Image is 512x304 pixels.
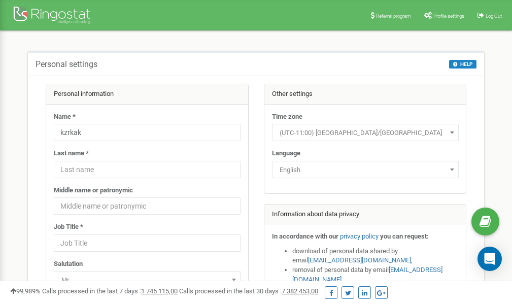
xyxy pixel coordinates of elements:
span: Calls processed in the last 30 days : [179,287,318,295]
label: Job Title * [54,222,83,232]
a: [EMAIL_ADDRESS][DOMAIN_NAME] [308,256,411,264]
label: Time zone [272,112,302,122]
div: Open Intercom Messenger [477,247,502,271]
u: 1 745 115,00 [141,287,178,295]
label: Middle name or patronymic [54,186,133,195]
h5: Personal settings [36,60,97,69]
button: HELP [449,60,476,69]
input: Middle name or patronymic [54,197,241,215]
li: removal of personal data by email , [292,265,459,284]
span: Log Out [486,13,502,19]
u: 7 382 453,00 [282,287,318,295]
span: (UTC-11:00) Pacific/Midway [276,126,455,140]
span: English [272,161,459,178]
span: Profile settings [433,13,464,19]
label: Salutation [54,259,83,269]
span: 99,989% [10,287,41,295]
label: Language [272,149,300,158]
strong: In accordance with our [272,232,338,240]
label: Last name * [54,149,89,158]
span: Mr. [54,271,241,288]
label: Name * [54,112,76,122]
input: Job Title [54,234,241,252]
li: download of personal data shared by email , [292,247,459,265]
span: Referral program [376,13,411,19]
span: English [276,163,455,177]
span: Calls processed in the last 7 days : [42,287,178,295]
div: Personal information [46,84,248,105]
div: Other settings [264,84,466,105]
input: Last name [54,161,241,178]
div: Information about data privacy [264,205,466,225]
span: (UTC-11:00) Pacific/Midway [272,124,459,141]
span: Mr. [57,273,237,287]
input: Name [54,124,241,141]
a: privacy policy [340,232,379,240]
strong: you can request: [380,232,429,240]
